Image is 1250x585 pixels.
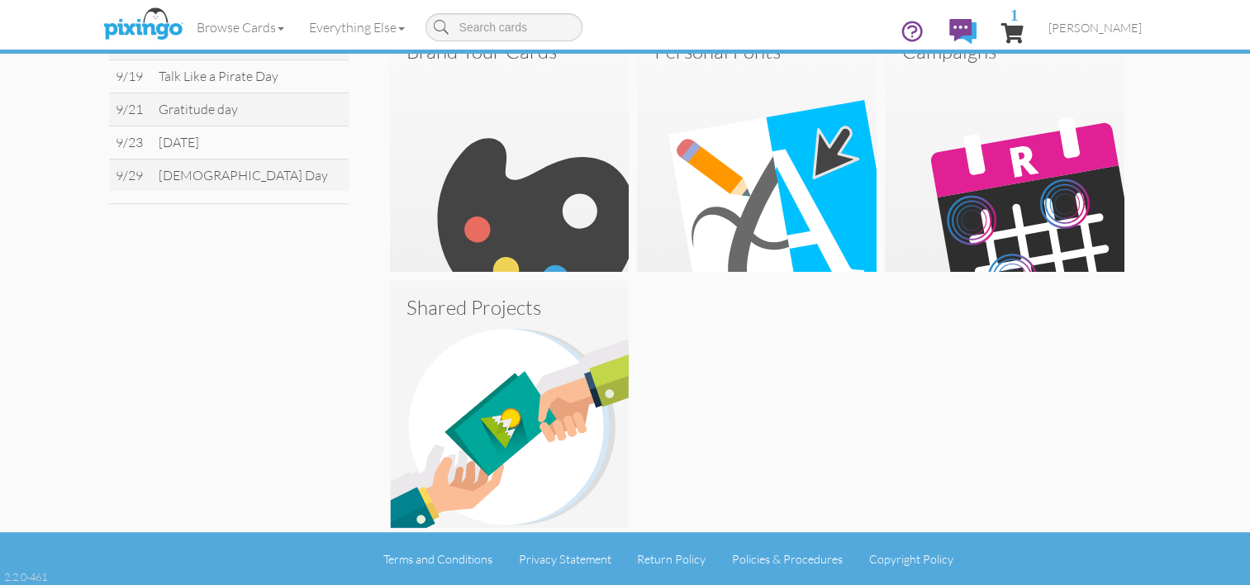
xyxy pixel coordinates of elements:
h3: Shared Projects [406,297,613,318]
td: 9/19 [109,60,153,93]
a: Browse Cards [184,7,297,48]
a: Terms and Conditions [383,552,492,566]
a: Copyright Policy [869,552,953,566]
span: 1 [1010,7,1019,22]
td: 9/29 [109,159,153,191]
td: 9/21 [109,93,153,126]
a: Everything Else [297,7,417,48]
td: [DATE] [152,126,348,159]
img: pixingo logo [99,4,187,45]
img: brand-cards.svg [390,32,630,272]
a: Return Policy [637,552,706,566]
input: Search cards [425,13,582,41]
a: [PERSON_NAME] [1036,7,1154,49]
a: Privacy Statement [518,552,611,566]
td: Talk Like a Pirate Day [152,60,348,93]
img: comments.svg [949,19,977,44]
span: [PERSON_NAME] [1048,21,1142,35]
td: Gratitude day [152,93,348,126]
td: 9/23 [109,126,153,159]
a: 1 [1001,7,1024,56]
img: ripll_dashboard.svg [885,32,1124,272]
td: [DEMOGRAPHIC_DATA] Day [152,159,348,191]
div: 2.2.0-461 [4,569,47,584]
img: personal-font.svg [637,32,877,272]
img: shared-projects.png [390,288,630,528]
a: Policies & Procedures [732,552,843,566]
